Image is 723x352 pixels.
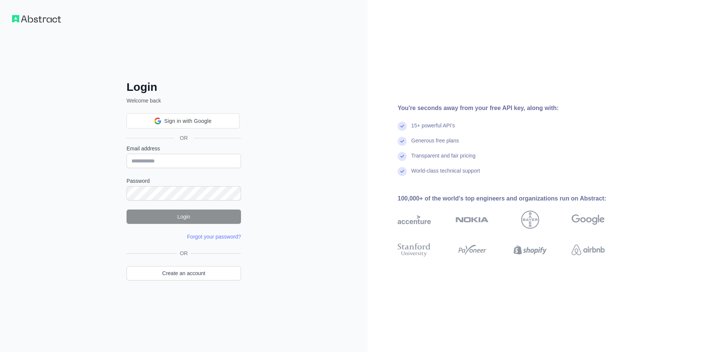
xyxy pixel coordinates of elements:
[127,210,241,224] button: Login
[127,145,241,152] label: Email address
[127,266,241,280] a: Create an account
[411,152,476,167] div: Transparent and fair pricing
[514,242,547,258] img: shopify
[127,80,241,94] h2: Login
[572,242,605,258] img: airbnb
[187,234,241,240] a: Forgot your password?
[411,167,480,182] div: World-class technical support
[398,152,407,161] img: check mark
[398,137,407,146] img: check mark
[177,249,191,257] span: OR
[174,134,194,142] span: OR
[127,177,241,185] label: Password
[456,211,489,229] img: nokia
[411,137,459,152] div: Generous free plans
[398,167,407,176] img: check mark
[398,242,431,258] img: stanford university
[398,122,407,131] img: check mark
[164,117,211,125] span: Sign in with Google
[398,194,629,203] div: 100,000+ of the world's top engineers and organizations run on Abstract:
[398,211,431,229] img: accenture
[127,113,239,129] div: Sign in with Google
[12,15,61,23] img: Workflow
[411,122,455,137] div: 15+ powerful API's
[521,211,539,229] img: bayer
[398,104,629,113] div: You're seconds away from your free API key, along with:
[127,97,241,104] p: Welcome back
[456,242,489,258] img: payoneer
[572,211,605,229] img: google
